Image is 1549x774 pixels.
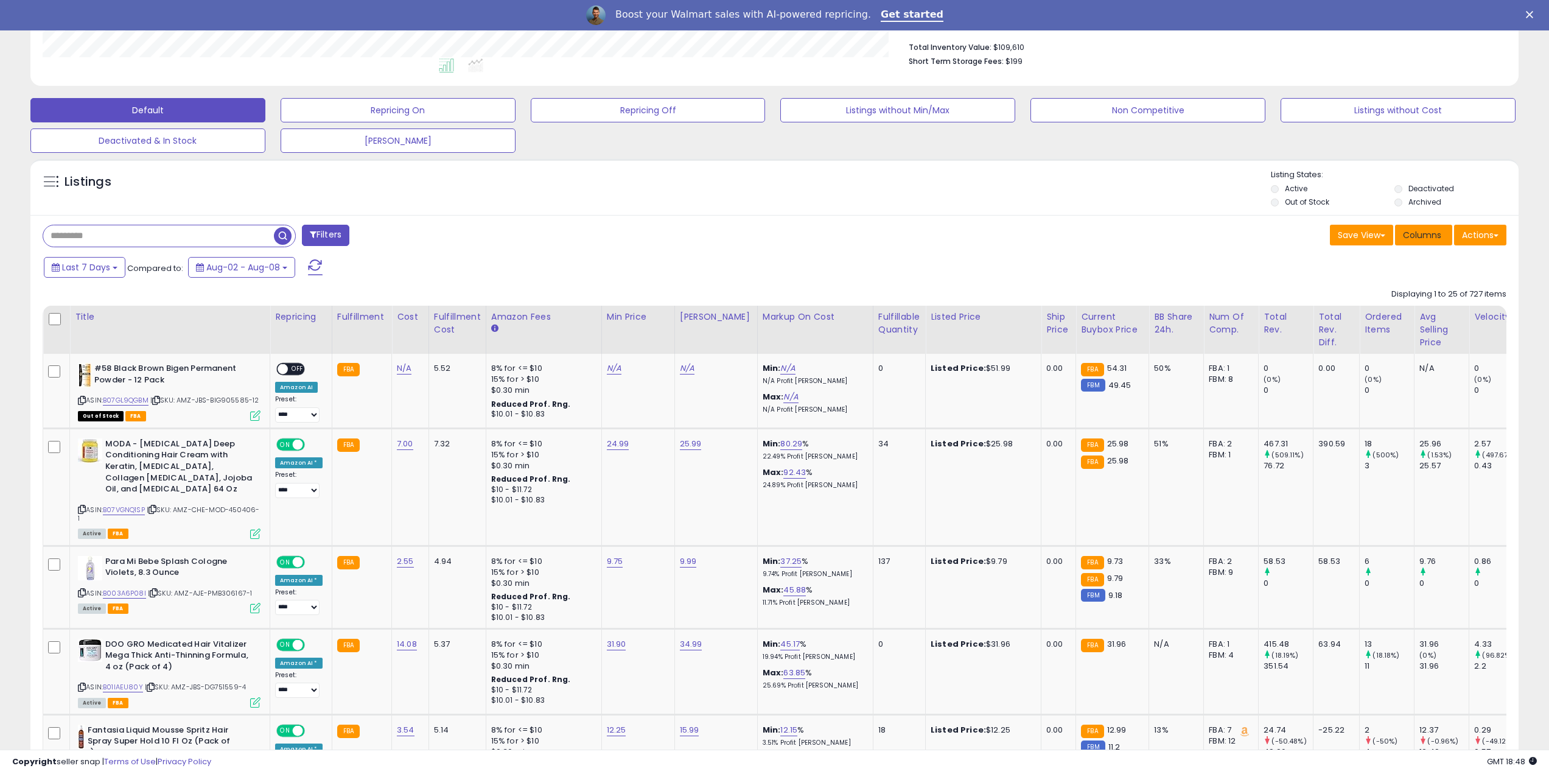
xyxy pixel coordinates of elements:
a: 12.15 [780,724,797,736]
span: FBA [108,603,128,614]
b: Total Inventory Value: [909,42,991,52]
div: FBM: 8 [1209,374,1249,385]
span: Last 7 Days [62,261,110,273]
div: 0.00 [1046,639,1066,650]
div: FBM: 1 [1209,449,1249,460]
button: Deactivated & In Stock [30,128,265,153]
span: | SKU: AMZ-AJE-PMB306167-1 [148,588,252,598]
div: 0 [1264,578,1313,589]
div: 5.52 [434,363,477,374]
button: Filters [302,225,349,246]
div: [PERSON_NAME] [680,311,752,323]
a: B01IAEU80Y [103,682,143,692]
span: All listings currently available for purchase on Amazon [78,603,106,614]
a: 24.99 [607,438,629,450]
div: 31.96 [1419,639,1469,650]
small: (0%) [1419,650,1436,660]
span: | SKU: AMZ-JBS-BIG905585-12 [150,395,259,405]
div: % [763,725,864,747]
div: $0.30 min [491,578,592,589]
p: 19.94% Profit [PERSON_NAME] [763,653,864,661]
li: $109,610 [909,39,1497,54]
a: 45.88 [783,584,806,596]
div: Preset: [275,671,323,698]
div: 33% [1154,556,1194,567]
small: (96.82%) [1482,650,1513,660]
div: 2.2 [1474,661,1523,672]
a: 12.25 [607,724,626,736]
div: $12.25 [931,725,1032,736]
div: 5.14 [434,725,477,736]
span: Compared to: [127,262,183,274]
div: $25.98 [931,438,1032,449]
span: 49.45 [1108,379,1131,391]
small: FBA [337,639,360,652]
span: ON [278,639,293,650]
button: Repricing Off [531,98,766,122]
span: | SKU: AMZ-JBS-DG751559-4 [145,682,246,692]
b: Reduced Prof. Rng. [491,399,571,409]
b: Listed Price: [931,638,986,650]
button: Non Competitive [1030,98,1265,122]
div: FBA: 2 [1209,556,1249,567]
small: (0%) [1365,375,1382,384]
div: FBM: 9 [1209,567,1249,578]
div: 0 [1474,385,1523,396]
div: $0.30 min [491,460,592,471]
div: 0 [1365,363,1414,374]
button: Default [30,98,265,122]
span: FBA [108,529,128,539]
a: Terms of Use [104,756,156,767]
div: Total Rev. [1264,311,1308,336]
a: 9.99 [680,555,697,568]
span: 9.73 [1107,555,1124,567]
a: 3.54 [397,724,414,736]
div: 9.76 [1419,556,1469,567]
small: FBA [1081,725,1103,738]
a: 34.99 [680,638,702,650]
a: 15.99 [680,724,699,736]
b: Reduced Prof. Rng. [491,674,571,684]
a: N/A [607,362,621,375]
span: ON [278,726,293,736]
div: 0 [1264,385,1313,396]
small: (1.53%) [1427,450,1452,460]
small: FBA [1081,363,1103,376]
div: 13% [1154,725,1194,736]
a: 14.08 [397,638,417,650]
div: FBA: 1 [1209,363,1249,374]
small: FBA [1081,438,1103,452]
span: $199 [1005,55,1023,67]
b: Max: [763,584,784,596]
div: $10.01 - $10.83 [491,613,592,623]
div: 2 [1365,725,1414,736]
span: Columns [1403,229,1441,241]
div: 0 [1365,578,1414,589]
div: $10.01 - $10.83 [491,409,592,420]
div: 18 [1365,438,1414,449]
div: % [763,438,864,461]
p: N/A Profit [PERSON_NAME] [763,377,864,385]
a: 31.90 [607,638,626,650]
button: Columns [1395,225,1452,245]
div: 351.54 [1264,661,1313,672]
label: Archived [1408,197,1441,207]
div: $51.99 [931,363,1032,374]
b: MODA - [MEDICAL_DATA] Deep Conditioning Hair Cream with Keratin, [MEDICAL_DATA], Collagen [MEDICA... [105,438,253,498]
span: OFF [303,557,323,567]
div: Preset: [275,395,323,423]
small: (497.67%) [1482,450,1516,460]
strong: Copyright [12,756,57,767]
div: 3 [1365,460,1414,471]
button: Last 7 Days [44,257,125,278]
div: 5.37 [434,639,477,650]
div: Markup on Cost [763,311,868,323]
div: $0.30 min [491,661,592,672]
small: (18.18%) [1372,650,1399,660]
div: $10 - $11.72 [491,602,592,613]
div: Amazon AI * [275,658,323,669]
small: FBA [337,725,360,738]
div: Amazon Fees [491,311,596,323]
button: Aug-02 - Aug-08 [188,257,295,278]
span: OFF [303,439,323,449]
